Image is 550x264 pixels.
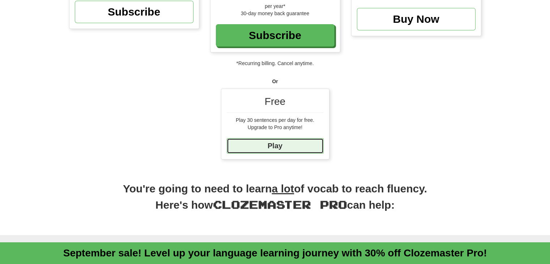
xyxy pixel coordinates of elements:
[227,94,324,113] div: Free
[213,198,347,211] span: Clozemaster Pro
[227,138,324,154] a: Play
[272,183,294,195] u: a lot
[357,8,476,30] a: Buy Now
[227,124,324,131] div: Upgrade to Pro anytime!
[272,78,278,84] strong: Or
[75,1,193,23] a: Subscribe
[216,24,334,47] a: Subscribe
[63,247,487,259] a: September sale! Level up your language learning journey with 30% off Clozemaster Pro!
[216,10,334,17] div: 30-day money back guarantee
[69,181,481,220] h2: You're going to need to learn of vocab to reach fluency. Here's how can help:
[216,3,334,10] div: per year*
[227,116,324,124] div: Play 30 sentences per day for free.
